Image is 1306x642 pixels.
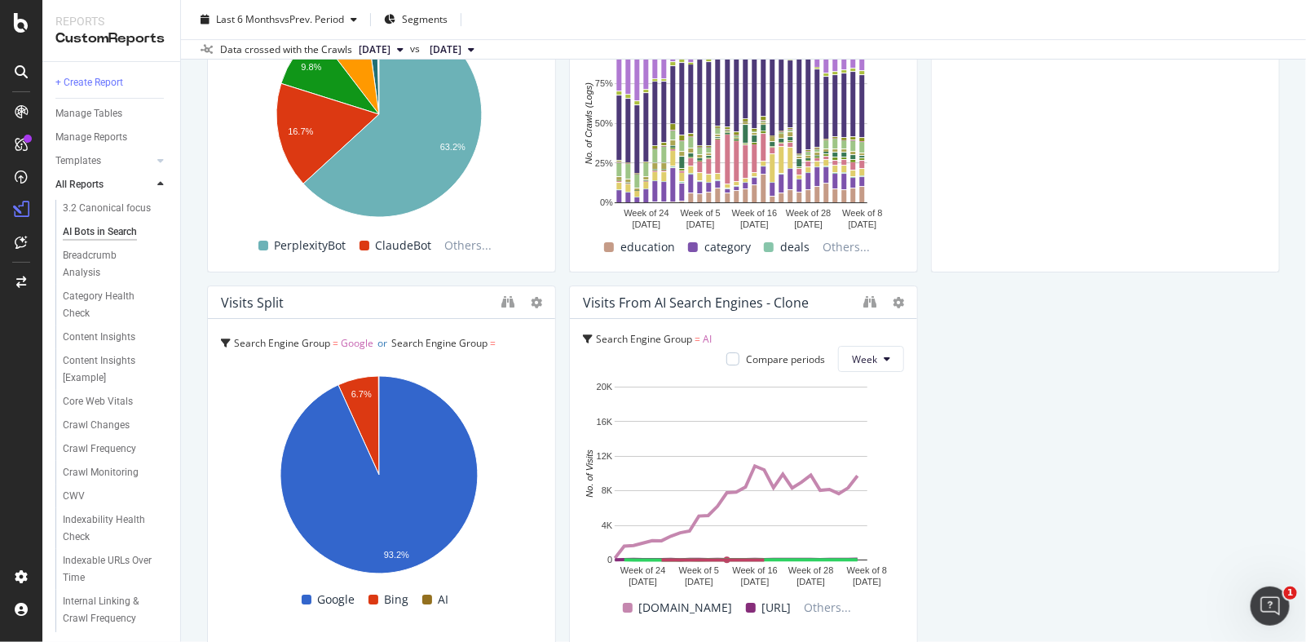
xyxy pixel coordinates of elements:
span: Google [341,336,373,350]
text: 25% [595,158,613,168]
a: 3.2 Canonical focus [63,200,169,217]
span: category [704,237,751,257]
a: Category Health Check [63,288,169,322]
text: [DATE] [794,220,823,230]
span: vs Prev. Period [280,12,344,26]
span: ClaudeBot [376,236,432,255]
span: PerplexityBot [275,236,346,255]
div: Crawl Frequency [63,441,136,458]
div: CustomReports [55,29,167,48]
text: 50% [595,118,613,128]
div: Content Insights [Example] [63,352,156,387]
span: Others... [798,598,858,618]
span: or [245,359,255,373]
div: binoculars [501,295,514,308]
text: 20K [597,383,613,392]
button: [DATE] [352,40,410,60]
span: = [695,332,700,346]
div: Manage Tables [55,105,122,122]
span: = [358,359,364,373]
button: [DATE] [423,40,481,60]
text: [DATE] [853,578,881,587]
div: Crawl Changes [63,417,130,434]
text: Week of 8 [847,566,887,576]
text: Week of 28 [786,209,831,219]
a: Internal Linking & Crawl Frequency [63,593,169,627]
span: Others... [439,236,499,255]
text: [DATE] [629,578,657,587]
div: Breadcrumb Analysis [63,247,153,281]
text: [DATE] [796,578,825,587]
a: Crawl Frequency [63,441,169,458]
text: [DATE] [686,220,715,230]
span: = [490,336,496,350]
text: 0% [600,198,613,208]
span: Search Engine Group [234,336,330,350]
span: Week [852,352,877,366]
text: [DATE] [633,220,661,230]
span: deals [780,237,810,257]
a: Templates [55,153,152,170]
span: Google [318,590,355,609]
span: [URL] [762,598,792,618]
a: CWV [63,488,169,505]
text: Week of 16 [732,209,777,219]
div: Data crossed with the Crawls [220,42,352,57]
span: AI [703,332,712,346]
text: 0 [607,556,612,565]
a: Crawl Changes [63,417,169,434]
span: Bing [221,359,241,373]
a: Indexability Health Check [63,511,169,546]
button: Last 6 MonthsvsPrev. Period [194,7,364,33]
div: + Create Report [55,74,123,91]
text: Week of 5 [681,209,721,219]
a: AI Bots in Search [63,224,169,241]
a: Breadcrumb Analysis [63,247,169,281]
text: 9.8% [301,62,321,72]
div: A chart. [221,367,537,587]
span: = [333,336,338,350]
span: Last 6 Months [216,12,280,26]
a: All Reports [55,176,152,193]
text: No. of Crawls (Logs) [584,82,593,165]
iframe: Intercom live chat [1251,587,1290,626]
text: Week of 5 [679,566,719,576]
svg: A chart. [583,379,899,596]
div: Templates [55,153,101,170]
text: Week of 24 [624,209,668,219]
text: [DATE] [740,220,769,230]
text: No. of Visits [585,449,594,498]
div: CWV [63,488,85,505]
span: Segments [402,12,448,26]
div: Core Web Vitals [63,393,133,410]
button: Segments [377,7,454,33]
text: Week of 8 [842,209,882,219]
a: Content Insights [63,329,169,346]
div: Crawl Monitoring [63,464,139,481]
div: Indexability Health Check [63,511,155,546]
text: 16K [597,417,613,427]
div: A chart. [221,2,537,232]
a: + Create Report [55,74,169,91]
a: Manage Tables [55,105,169,122]
text: [DATE] [685,578,713,587]
div: Visits Split [221,294,284,311]
div: Compare periods [746,352,825,366]
div: Content Insights [63,329,135,346]
text: Week of 28 [788,566,833,576]
text: 63.2% [440,142,465,152]
div: Manage Reports [55,129,127,146]
span: or [377,336,387,350]
text: 16.7% [288,126,313,136]
span: Others... [816,237,876,257]
text: 4K [602,520,613,530]
span: AI [366,359,375,373]
svg: A chart. [583,35,899,235]
span: Bing [385,590,409,609]
div: 3.2 Canonical focus [63,200,151,217]
div: Indexable URLs Over Time [63,552,156,587]
text: [DATE] [741,578,770,587]
a: Crawl Monitoring [63,464,169,481]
